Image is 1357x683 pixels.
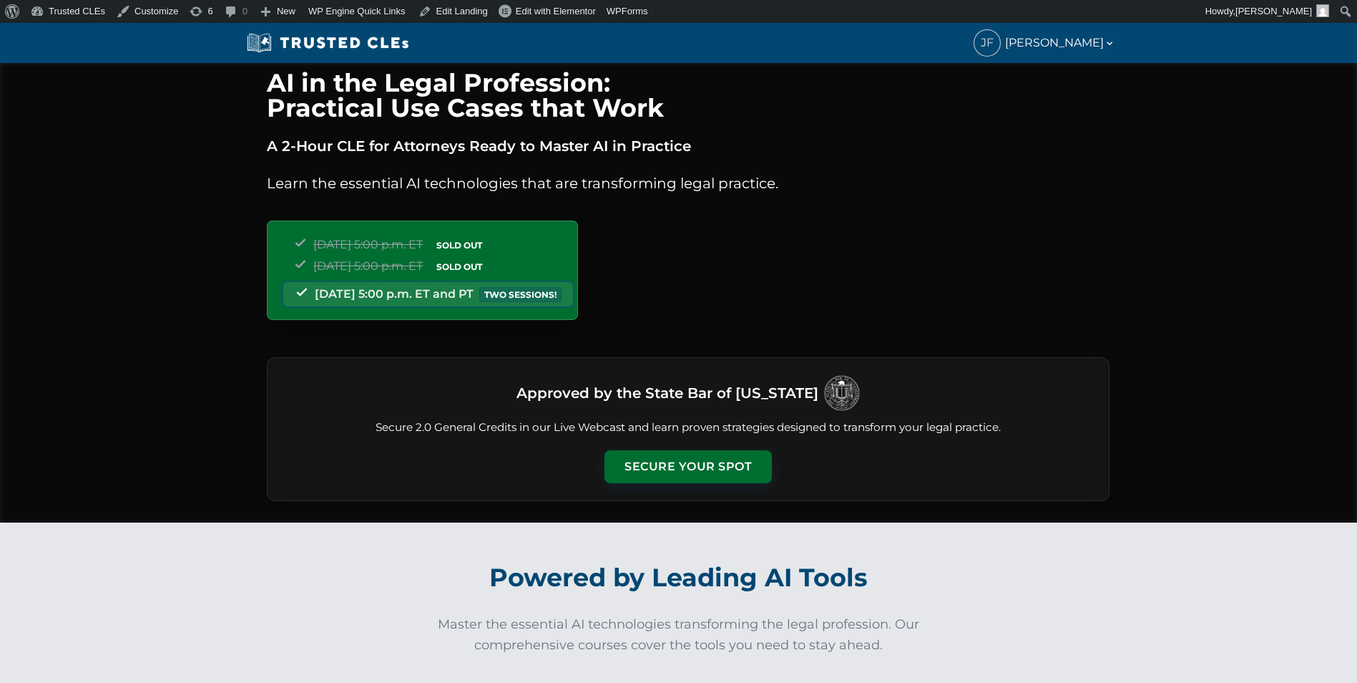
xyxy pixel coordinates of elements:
[243,32,413,54] img: Trusted CLEs
[431,238,487,253] span: SOLD OUT
[313,259,423,273] span: [DATE] 5:00 p.m. ET
[1005,34,1115,52] span: [PERSON_NAME]
[974,30,1000,56] span: JF
[313,238,423,251] span: [DATE] 5:00 p.m. ET
[1235,6,1312,16] span: [PERSON_NAME]
[824,375,860,411] img: Logo
[267,172,1109,195] p: Learn the essential AI technologies that are transforming legal practice.
[604,450,772,483] button: Secure Your Spot
[516,6,596,16] span: Edit with Elementor
[428,614,929,656] p: Master the essential AI technologies transforming the legal profession. Our comprehensive courses...
[516,380,818,406] h3: Approved by the State Bar of [US_STATE]
[267,70,1109,120] h1: AI in the Legal Profession: Practical Use Cases that Work
[267,135,1109,158] p: A 2-Hour CLE for Attorneys Ready to Master AI in Practice
[431,259,487,274] span: SOLD OUT
[283,553,1075,603] h2: Powered by Leading AI Tools
[285,420,1092,436] p: Secure 2.0 General Credits in our Live Webcast and learn proven strategies designed to transform ...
